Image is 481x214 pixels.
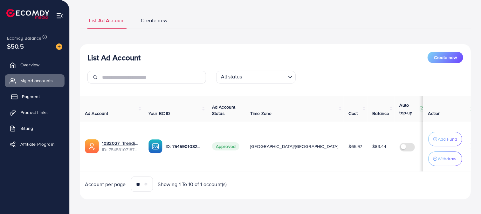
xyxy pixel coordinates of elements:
span: $65.97 [349,143,362,150]
span: Approved [212,142,239,150]
span: List Ad Account [89,17,125,24]
img: menu [56,12,63,19]
span: All status [220,72,244,82]
span: Billing [20,125,33,131]
span: Time Zone [250,110,271,117]
span: Ad Account Status [212,104,236,117]
span: ID: 7545910718719868935 [102,146,138,153]
a: My ad accounts [5,74,65,87]
button: Create new [428,52,463,63]
a: Affiliate Program [5,138,65,150]
img: logo [6,9,49,19]
span: Payment [22,93,40,100]
a: Product Links [5,106,65,119]
span: Action [428,110,441,117]
span: [GEOGRAPHIC_DATA]/[GEOGRAPHIC_DATA] [250,143,339,150]
span: Product Links [20,109,48,116]
img: ic-ads-acc.e4c84228.svg [85,139,99,153]
div: <span class='underline'>1032027_Trendifiinds_1756919487825</span></br>7545910718719868935 [102,140,138,153]
img: ic-ba-acc.ded83a64.svg [148,139,162,153]
h3: List Ad Account [87,53,141,62]
a: 1032027_Trendifiinds_1756919487825 [102,140,138,146]
p: Withdraw [438,155,457,163]
button: Add Fund [428,132,462,146]
button: Withdraw [428,151,462,166]
span: Create new [141,17,168,24]
span: Ecomdy Balance [7,35,41,41]
span: Overview [20,62,39,68]
p: Auto top-up [400,101,418,117]
a: Overview [5,58,65,71]
span: $83.44 [373,143,387,150]
p: Add Fund [438,135,457,143]
span: My ad accounts [20,77,53,84]
span: Ad Account [85,110,108,117]
span: Showing 1 To 10 of 1 account(s) [158,181,227,188]
span: Your BC ID [148,110,170,117]
p: ID: 7545901082208206855 [166,143,202,150]
img: image [56,43,62,50]
input: Search for option [244,72,285,82]
a: Payment [5,90,65,103]
span: $50.5 [7,42,24,51]
iframe: Chat [454,185,476,209]
span: Cost [349,110,358,117]
span: Balance [373,110,389,117]
span: Create new [434,54,457,61]
a: Billing [5,122,65,135]
span: Account per page [85,181,126,188]
div: Search for option [216,71,296,84]
span: Affiliate Program [20,141,54,147]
